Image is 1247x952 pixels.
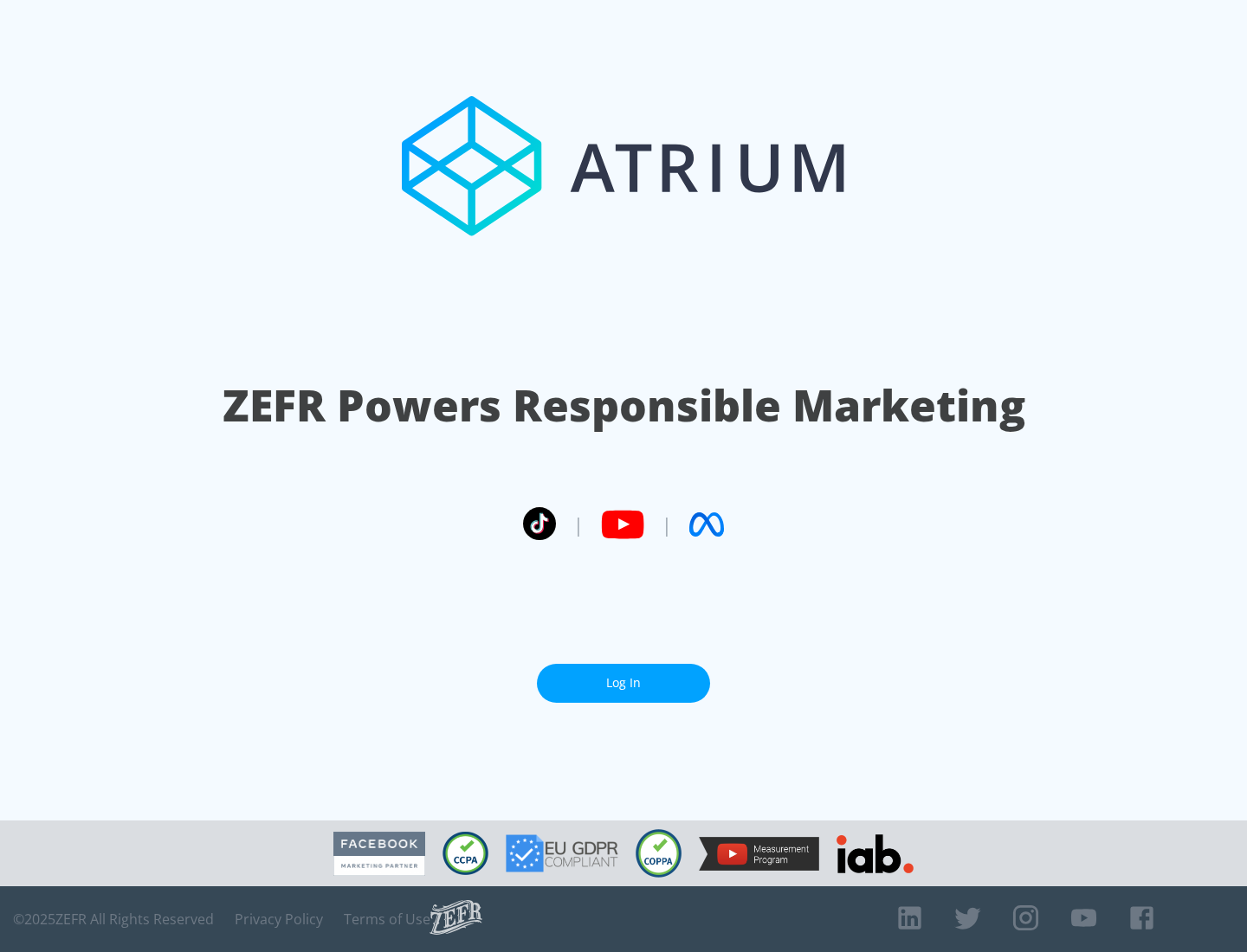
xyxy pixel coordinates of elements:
a: Privacy Policy [235,910,323,928]
img: CCPA Compliant [443,832,488,875]
img: IAB [837,834,914,873]
img: GDPR Compliant [506,834,618,872]
span: | [573,511,584,537]
span: © 2025 ZEFR All Rights Reserved [13,910,214,928]
h1: ZEFR Powers Responsible Marketing [223,376,1025,435]
span: | [662,511,672,537]
a: Terms of Use [344,910,430,928]
img: COPPA Compliant [636,829,682,878]
img: YouTube Measurement Program [699,837,819,871]
a: Log In [537,664,710,703]
img: Facebook Marketing Partner [333,832,425,876]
